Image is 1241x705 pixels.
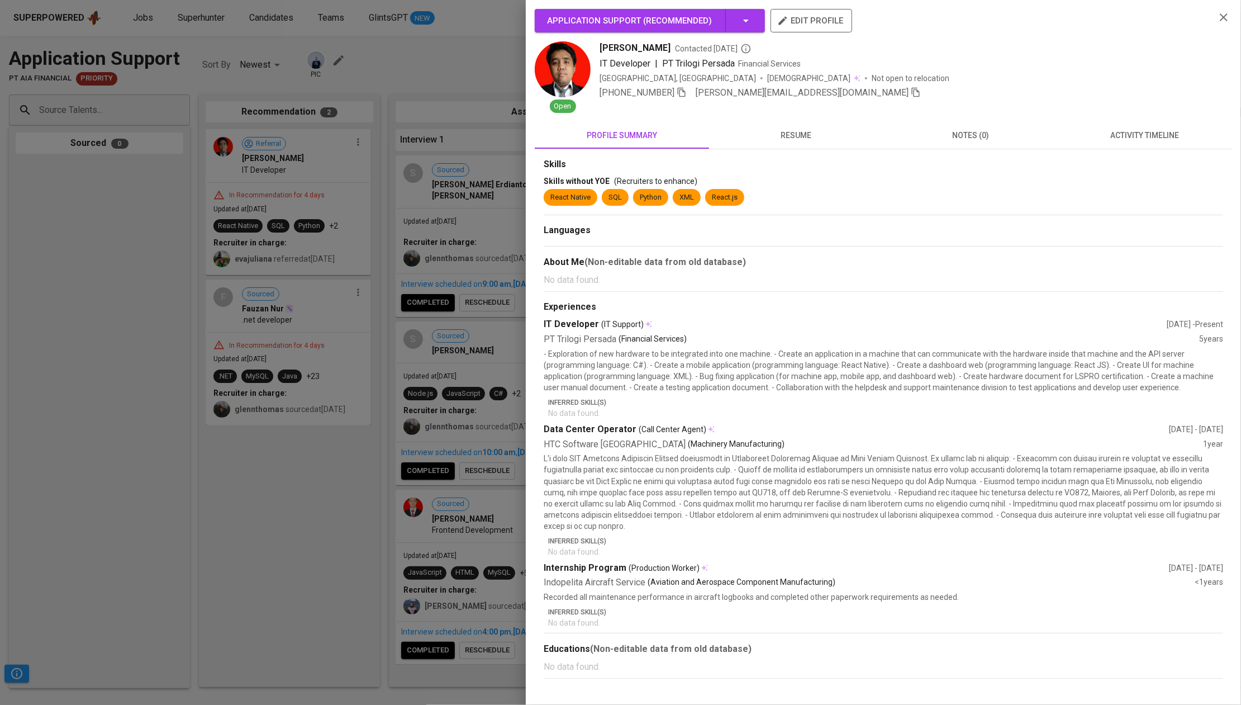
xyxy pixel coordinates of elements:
div: [GEOGRAPHIC_DATA], [GEOGRAPHIC_DATA] [600,73,756,84]
button: edit profile [771,9,852,32]
div: 5 years [1199,333,1223,346]
b: (Non-editable data from old database) [584,257,746,267]
span: (Call Center Agent) [639,424,706,435]
p: Not open to relocation [872,73,949,84]
p: Recorded all maintenance performance in aircraft logbooks and completed other paperwork requireme... [544,592,1223,603]
div: SQL [608,192,622,203]
p: L'i dolo SIT Ametcons Adipiscin Elitsed doeiusmodt in Utlaboreet Doloremag Aliquae ad Mini Veniam... [544,453,1223,531]
div: [DATE] - [DATE] [1169,562,1223,574]
span: IT Developer [600,58,650,69]
p: Inferred Skill(s) [548,536,1223,546]
span: (Recruiters to enhance) [614,177,697,186]
span: [PERSON_NAME] [600,41,671,55]
p: No data found. [548,546,1223,557]
div: XML [679,192,694,203]
a: edit profile [771,16,852,25]
span: [DEMOGRAPHIC_DATA] [767,73,852,84]
b: (Non-editable data from old database) [590,644,752,654]
div: [DATE] - Present [1167,319,1223,330]
div: About Me [544,255,1223,269]
p: Inferred Skill(s) [548,398,1223,408]
div: PT Trilogi Persada [544,333,1199,346]
div: Educations [544,642,1223,656]
img: c54bc1cff5556f59dd6c5f832c90a836.jpg [535,41,591,97]
div: Indopelita Aircraft Service [544,576,1195,589]
span: Open [550,101,576,112]
div: HTC Software [GEOGRAPHIC_DATA] [544,438,1203,451]
span: Application Support ( Recommended ) [547,16,712,26]
button: Application Support (Recommended) [535,9,765,32]
span: Skills without YOE [544,177,610,186]
p: (Financial Services) [619,333,687,346]
span: (IT Support) [601,319,644,330]
div: Data Center Operator [544,423,1169,436]
p: No data found. [548,617,1223,628]
div: React Native [550,192,591,203]
div: Internship Program [544,562,1169,575]
div: 1 year [1203,438,1223,451]
span: PT Trilogi Persada [662,58,735,69]
div: IT Developer [544,318,1167,331]
p: (Machinery Manufacturing) [688,438,784,451]
div: Python [640,192,662,203]
span: resume [716,129,877,143]
p: (Aviation and Aerospace Component Manufacturing) [648,576,835,589]
p: No data found. [544,273,1223,287]
span: Contacted [DATE] [675,43,752,54]
div: Languages [544,224,1223,237]
div: <1 years [1195,576,1223,589]
p: No data found. [544,660,1223,674]
span: edit profile [779,13,843,28]
span: Financial Services [738,59,801,68]
span: notes (0) [890,129,1051,143]
div: [DATE] - [DATE] [1169,424,1223,435]
div: Experiences [544,301,1223,314]
div: Skills [544,158,1223,171]
svg: By Batam recruiter [740,43,752,54]
p: - Exploration of new hardware to be integrated into one machine. - Create an application in a mac... [544,348,1223,393]
span: activity timeline [1064,129,1225,143]
p: No data found. [548,408,1223,419]
p: Inferred Skill(s) [548,607,1223,617]
span: | [655,57,658,70]
span: [PERSON_NAME][EMAIL_ADDRESS][DOMAIN_NAME] [696,87,909,98]
span: (Production Worker) [629,562,700,574]
span: profile summary [541,129,702,143]
span: [PHONE_NUMBER] [600,87,674,98]
div: React.js [712,192,738,203]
